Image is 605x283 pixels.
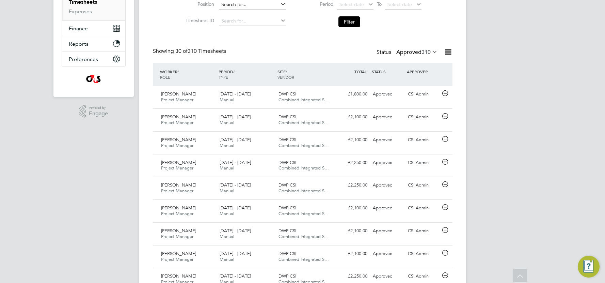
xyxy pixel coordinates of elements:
[335,157,370,168] div: £2,250.00
[278,205,296,211] span: DWP CSI
[220,228,251,234] span: [DATE] - [DATE]
[219,16,286,26] input: Search for...
[335,225,370,237] div: £2,100.00
[276,65,335,83] div: SITE
[175,48,226,55] span: 310 Timesheets
[335,248,370,259] div: £2,100.00
[220,137,251,143] span: [DATE] - [DATE]
[303,1,334,7] label: Period
[396,49,437,56] label: Approved
[153,48,227,55] div: Showing
[405,271,441,282] div: CSI Admin
[370,111,405,123] div: Approved
[370,89,405,100] div: Approved
[370,180,405,191] div: Approved
[278,165,329,171] span: Combined Integrated S…
[62,36,125,51] button: Reports
[278,182,296,188] span: DWP CSI
[220,97,234,103] span: Manual
[69,25,88,32] span: Finance
[405,180,441,191] div: CSI Admin
[161,97,193,103] span: Project Manager
[161,251,196,256] span: [PERSON_NAME]
[161,228,196,234] span: [PERSON_NAME]
[278,273,296,279] span: DWP CSI
[370,203,405,214] div: Approved
[370,65,405,78] div: STATUS
[278,256,329,262] span: Combined Integrated S…
[335,89,370,100] div: £1,800.00
[62,74,126,85] a: Go to home page
[161,137,196,143] span: [PERSON_NAME]
[161,211,193,217] span: Project Manager
[220,188,234,194] span: Manual
[405,111,441,123] div: CSI Admin
[421,49,431,56] span: 310
[405,134,441,146] div: CSI Admin
[220,273,251,279] span: [DATE] - [DATE]
[405,203,441,214] div: CSI Admin
[335,180,370,191] div: £2,250.00
[160,74,170,80] span: ROLE
[161,273,196,279] span: [PERSON_NAME]
[278,137,296,143] span: DWP CSI
[278,91,296,97] span: DWP CSI
[220,91,251,97] span: [DATE] - [DATE]
[370,225,405,237] div: Approved
[335,271,370,282] div: £2,250.00
[286,69,287,74] span: /
[277,74,294,80] span: VENDOR
[370,248,405,259] div: Approved
[184,17,214,24] label: Timesheet ID
[175,48,188,55] span: 30 of
[220,251,251,256] span: [DATE] - [DATE]
[335,111,370,123] div: £2,100.00
[278,160,296,165] span: DWP CSI
[220,211,234,217] span: Manual
[278,234,329,239] span: Combined Integrated S…
[158,65,217,83] div: WORKER
[278,228,296,234] span: DWP CSI
[62,51,125,66] button: Preferences
[69,41,89,47] span: Reports
[219,74,228,80] span: TYPE
[278,97,329,103] span: Combined Integrated S…
[278,211,329,217] span: Combined Integrated S…
[79,105,108,118] a: Powered byEngage
[161,91,196,97] span: [PERSON_NAME]
[161,160,196,165] span: [PERSON_NAME]
[370,134,405,146] div: Approved
[278,188,329,194] span: Combined Integrated S…
[161,256,193,262] span: Project Manager
[161,188,193,194] span: Project Manager
[161,182,196,188] span: [PERSON_NAME]
[220,160,251,165] span: [DATE] - [DATE]
[184,1,214,7] label: Position
[177,69,179,74] span: /
[161,114,196,120] span: [PERSON_NAME]
[161,120,193,125] span: Project Manager
[220,182,251,188] span: [DATE] - [DATE]
[89,105,108,111] span: Powered by
[220,114,251,120] span: [DATE] - [DATE]
[89,111,108,117] span: Engage
[370,157,405,168] div: Approved
[62,21,125,36] button: Finance
[338,16,360,27] button: Filter
[354,69,367,74] span: TOTAL
[220,256,234,262] span: Manual
[278,251,296,256] span: DWP CSI
[220,234,234,239] span: Manual
[405,157,441,168] div: CSI Admin
[405,89,441,100] div: CSI Admin
[220,143,234,148] span: Manual
[405,65,441,78] div: APPROVER
[161,205,196,211] span: [PERSON_NAME]
[405,225,441,237] div: CSI Admin
[217,65,276,83] div: PERIOD
[85,74,102,85] img: g4sssuk-logo-retina.png
[370,271,405,282] div: Approved
[69,8,92,15] a: Expenses
[387,1,412,8] span: Select date
[278,143,329,148] span: Combined Integrated S…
